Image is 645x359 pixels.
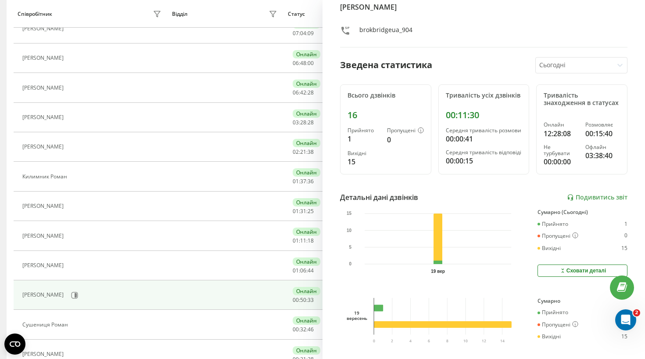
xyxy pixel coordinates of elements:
div: 15 [621,245,627,251]
span: 37 [300,178,306,185]
span: 46 [308,326,314,333]
div: Співробітник [18,11,52,17]
div: [PERSON_NAME] [22,114,66,120]
div: : : [293,268,314,274]
div: : : [293,326,314,333]
div: Онлайн [293,228,320,236]
div: Онлайн [293,316,320,325]
div: Вихідні [348,150,380,156]
span: 02 [293,148,299,156]
div: Середня тривалість розмови [446,127,522,134]
text: 5 [349,245,352,250]
div: 15 [348,156,380,167]
text: 10 [347,228,352,233]
text: 12 [482,338,486,343]
button: Сховати деталі [537,265,627,277]
div: Прийнято [348,127,380,134]
span: 18 [308,237,314,244]
div: Тривалість усіх дзвінків [446,92,522,99]
div: 12:28:08 [544,128,578,139]
div: Онлайн [293,168,320,177]
span: 03 [293,119,299,126]
div: [PERSON_NAME] [22,351,66,357]
div: : : [293,120,314,126]
text: 4 [409,338,412,343]
div: Онлайн [544,122,578,128]
span: 32 [300,326,306,333]
div: Сушениця Роман [22,322,70,328]
text: 10 [463,338,468,343]
div: Вихідні [537,334,561,340]
div: Розмовляє [585,122,620,128]
text: 0 [349,262,352,267]
div: brokbridgeua_904 [359,25,412,38]
span: 00 [293,296,299,304]
div: Пропущені [537,232,578,239]
div: : : [293,297,314,303]
div: Сумарно [537,298,627,304]
div: Килимник Роман [22,174,69,180]
text: 15 [347,211,352,216]
div: 0 [387,134,424,145]
div: Онлайн [293,257,320,266]
div: : : [293,30,314,36]
div: [PERSON_NAME] [22,233,66,239]
div: Детальні дані дзвінків [340,192,418,203]
div: [PERSON_NAME] [22,55,66,61]
span: 2 [633,309,640,316]
div: [PERSON_NAME] [22,292,66,298]
div: Онлайн [293,346,320,355]
span: 09 [308,29,314,37]
div: : : [293,149,314,155]
div: 15 [621,334,627,340]
div: Прийнято [537,221,568,227]
span: 06 [300,267,306,274]
div: Статус [288,11,305,17]
div: 00:11:30 [446,110,522,120]
span: 28 [308,119,314,126]
text: 19 вер [431,269,445,274]
span: 11 [300,237,306,244]
div: Сумарно (Сьогодні) [537,209,627,215]
div: Середня тривалість відповіді [446,149,522,156]
div: 00:00:15 [446,156,522,166]
span: 33 [308,296,314,304]
div: [PERSON_NAME] [22,25,66,32]
div: 16 [348,110,424,120]
div: 03:38:40 [585,150,620,161]
span: 36 [308,178,314,185]
div: : : [293,238,314,244]
div: 00:15:40 [585,128,620,139]
div: 1 [348,134,380,144]
span: 31 [300,207,306,215]
span: 42 [300,89,306,96]
div: 00:00:00 [544,156,578,167]
span: 01 [293,267,299,274]
span: 28 [308,89,314,96]
span: 00 [308,59,314,67]
iframe: Intercom live chat [615,309,636,330]
span: 25 [308,207,314,215]
span: 38 [308,148,314,156]
div: Онлайн [293,287,320,295]
text: 0 [373,338,375,343]
text: 6 [428,338,430,343]
text: 8 [446,338,448,343]
div: 0 [624,232,627,239]
span: 07 [293,29,299,37]
div: 1 [624,221,627,227]
span: 06 [293,59,299,67]
div: : : [293,60,314,66]
span: 28 [300,119,306,126]
span: 48 [300,59,306,67]
text: 14 [500,338,505,343]
div: Зведена статистика [340,58,432,72]
span: 01 [293,207,299,215]
div: [PERSON_NAME] [22,85,66,91]
div: [PERSON_NAME] [22,262,66,268]
span: 50 [300,296,306,304]
span: 04 [300,29,306,37]
div: : : [293,178,314,185]
div: Тривалість знаходження в статусах [544,92,620,107]
div: Онлайн [293,109,320,118]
